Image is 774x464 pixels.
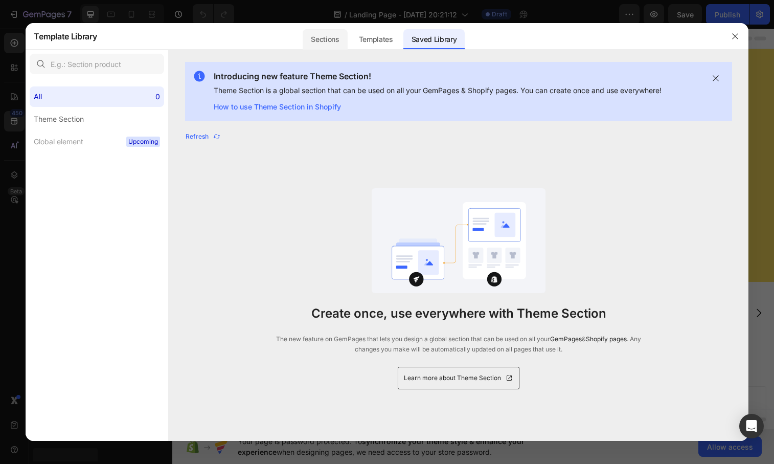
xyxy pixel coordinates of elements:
[403,29,465,50] div: Saved Library
[2,276,30,304] button: Carousel Back Arrow
[197,382,259,392] div: Choose templates
[214,84,662,97] p: Theme Section is a global section that can be used on all your GemPages & Shopify pages. You can ...
[34,136,83,148] div: Global element
[155,91,160,103] div: 0
[372,188,545,293] img: save library
[60,144,81,164] button: Carousel Back Arrow
[309,314,315,320] button: Dot
[34,91,42,103] div: All
[398,367,519,389] a: Learn more about Theme Section
[126,137,160,147] span: Upcoming
[351,29,401,50] div: Templates
[34,23,97,50] h2: Template Library
[214,70,662,82] p: Introducing new feature Theme Section!
[276,334,641,355] p: The new feature on GemPages that lets you design a global section that can be used on all your & ...
[352,382,414,392] div: Add blank section
[491,286,545,294] div: Drop element here
[214,101,662,113] a: How to use Theme Section in Shopify
[586,335,627,343] span: Shopify pages
[288,192,326,212] img: gempages_432750572815254551-ef2d07fe-65d6-4222-9f47-c36fddecffd7.svg
[80,286,134,294] div: Drop element here
[59,62,555,75] h2: IN THE PRESS
[583,276,612,304] button: Carousel Next Arrow
[186,132,221,141] div: Refresh
[217,286,271,294] div: Drop element here
[311,305,606,322] h1: Create once, use everywhere with Theme Section
[533,144,553,164] button: Carousel Next Arrow
[299,314,305,320] button: Dot
[739,414,764,438] div: Open Intercom Messenger
[550,335,582,343] span: GemPages
[303,29,347,50] div: Sections
[404,373,501,383] span: Learn more about Theme Section
[288,314,294,320] button: Dot
[97,92,517,156] p: “At vero eos et accusamus et iusto odio dignissimos ”
[30,54,164,74] input: E.g.: Section product
[354,286,408,294] div: Drop element here
[34,113,84,125] div: Theme Section
[319,314,325,320] button: Dot
[283,359,331,370] span: Add section
[185,129,221,144] button: Refresh
[277,382,331,392] div: Generate layout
